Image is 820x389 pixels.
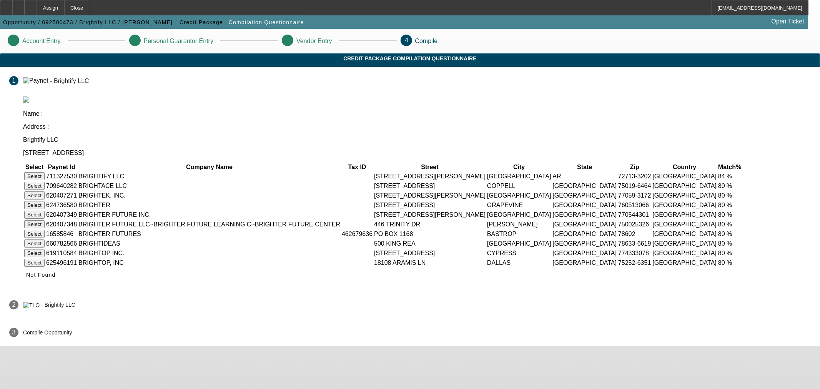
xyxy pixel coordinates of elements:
td: [GEOGRAPHIC_DATA] [487,191,552,200]
td: GRAPEVINE [487,201,552,209]
button: Select [24,220,45,228]
td: [GEOGRAPHIC_DATA] [552,229,617,238]
button: Select [24,191,45,199]
td: [GEOGRAPHIC_DATA] [652,191,717,200]
td: 500 KING REA [374,239,486,248]
th: Zip [618,163,651,171]
td: AR [552,172,617,181]
td: [GEOGRAPHIC_DATA] [552,181,617,190]
td: BRIGHTOP INC. [78,249,341,258]
span: 1 [12,77,16,84]
td: 80 % [718,258,742,267]
td: 78633-6619 [618,239,651,248]
button: Select [24,201,45,209]
td: [STREET_ADDRESS] [374,181,486,190]
td: CYPRESS [487,249,552,258]
td: BASTROP [487,229,552,238]
td: [GEOGRAPHIC_DATA] [652,220,717,229]
td: [GEOGRAPHIC_DATA] [652,210,717,219]
td: BRIGHTOP, INC [78,258,341,267]
td: BRIGHTIFY LLC [78,172,341,181]
p: Account Entry [22,38,61,45]
td: [GEOGRAPHIC_DATA] [552,258,617,267]
span: 3 [12,329,16,336]
p: Compile Opportunity [23,329,72,336]
td: 624736580 [46,201,77,209]
div: - Brightify LLC [50,77,89,84]
img: TLO [23,302,40,308]
td: 750025326 [618,220,651,229]
th: Company Name [78,163,341,171]
th: State [552,163,617,171]
td: [STREET_ADDRESS][PERSON_NAME] [374,210,486,219]
span: 4 [405,37,409,43]
td: 760513066 [618,201,651,209]
td: [GEOGRAPHIC_DATA] [552,191,617,200]
td: [GEOGRAPHIC_DATA] [487,239,552,248]
th: Street [374,163,486,171]
button: Select [24,211,45,219]
td: 620407271 [46,191,77,200]
td: PO BOX 1168 [374,229,486,238]
td: 619110584 [46,249,77,258]
td: 620407348 [46,220,77,229]
button: Not Found [23,268,59,282]
td: 80 % [718,229,742,238]
td: [STREET_ADDRESS][PERSON_NAME] [374,172,486,181]
td: 80 % [718,239,742,248]
td: [STREET_ADDRESS] [374,201,486,209]
td: 770544301 [618,210,651,219]
td: 80 % [718,201,742,209]
span: Compilation Questionnaire [229,19,304,25]
td: [GEOGRAPHIC_DATA] [652,172,717,181]
td: 75252-6351 [618,258,651,267]
td: BRIGHTER FUTURES [78,229,341,238]
p: Personal Guarantor Entry [144,38,213,45]
button: Select [24,259,45,267]
td: [STREET_ADDRESS][PERSON_NAME] [374,191,486,200]
td: [STREET_ADDRESS] [374,249,486,258]
td: 709640282 [46,181,77,190]
td: 80 % [718,181,742,190]
img: Paynet [23,77,48,84]
td: 80 % [718,249,742,258]
td: [GEOGRAPHIC_DATA] [652,201,717,209]
th: City [487,163,552,171]
td: 72713-3202 [618,172,651,181]
p: Brightify LLC [23,136,811,143]
button: Select [24,182,45,190]
td: 80 % [718,210,742,219]
td: [GEOGRAPHIC_DATA] [552,249,617,258]
td: DALLAS [487,258,552,267]
td: 625496191 [46,258,77,267]
td: [GEOGRAPHIC_DATA] [552,239,617,248]
td: BRIGHTER [78,201,341,209]
a: Open Ticket [768,15,807,28]
button: Compilation Questionnaire [227,15,306,29]
td: 774333078 [618,249,651,258]
p: [STREET_ADDRESS] [23,150,811,156]
th: Match% [718,163,742,171]
td: [PERSON_NAME] [487,220,552,229]
span: Opportunity / 092500473 / Brightify LLC / [PERSON_NAME] [3,19,173,25]
td: 18108 ARAMIS LN [374,258,486,267]
td: 77059-3172 [618,191,651,200]
th: Tax ID [341,163,373,171]
td: [GEOGRAPHIC_DATA] [652,181,717,190]
p: Address : [23,123,811,130]
td: COPPELL [487,181,552,190]
p: Name : [23,110,811,117]
td: 80 % [718,191,742,200]
th: Paynet Id [46,163,77,171]
td: [GEOGRAPHIC_DATA] [652,239,717,248]
td: [GEOGRAPHIC_DATA] [652,258,717,267]
button: Select [24,249,45,257]
td: 462679636 [341,229,373,238]
td: BRIGHTER FUTURE LLC~BRIGHTER FUTURE LEARNING C~BRIGHTER FUTURE CENTER [78,220,341,229]
td: [GEOGRAPHIC_DATA] [552,220,617,229]
button: Credit Package [178,15,225,29]
td: [GEOGRAPHIC_DATA] [552,210,617,219]
span: Not Found [26,272,56,278]
td: 75019-6464 [618,181,651,190]
button: Select [24,239,45,248]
